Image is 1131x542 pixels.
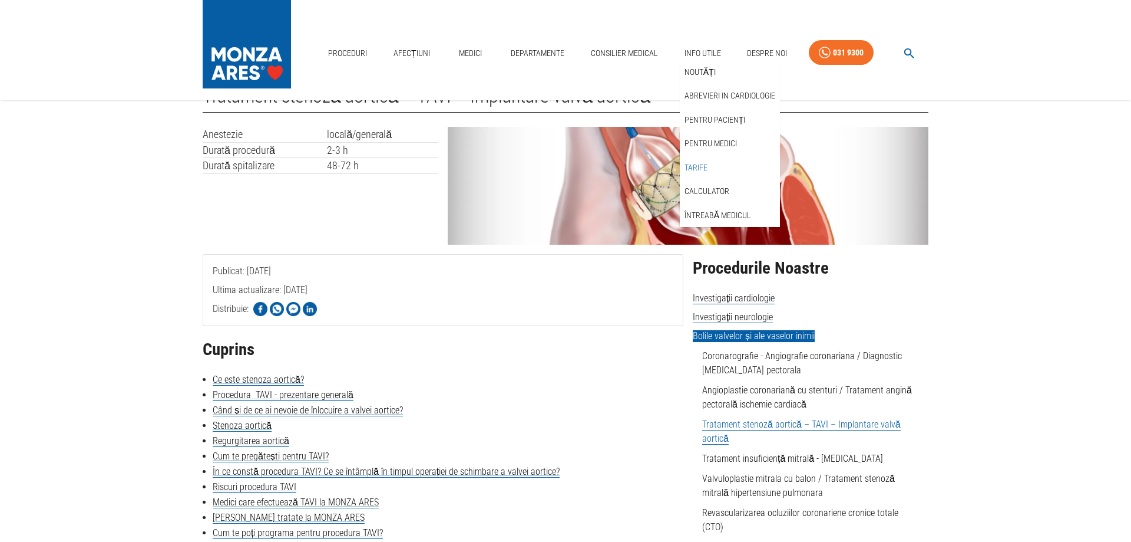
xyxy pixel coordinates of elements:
img: Share on WhatsApp [270,302,284,316]
a: Pentru pacienți [682,110,748,130]
a: Ce este stenoza aortică? [213,374,304,386]
div: Întreabă medicul [680,203,780,228]
a: Departamente [506,41,569,65]
img: Tratament stenoza aortica – TAVI – Implantare valva aortica | MONZA ARES [448,127,928,245]
a: Procedura TAVI - prezentare generală [213,389,353,401]
a: Proceduri [323,41,372,65]
span: Investigații neurologie [693,311,773,323]
a: Despre Noi [742,41,792,65]
a: Pentru medici [682,134,739,153]
a: Afecțiuni [389,41,435,65]
a: Tratament stenoză aortică – TAVI – Implantare valvă aortică [702,419,901,445]
a: În ce constă procedura TAVI? Ce se întâmplă în timpul operației de schimbare a valvei aortice? [213,466,560,478]
span: Investigații cardiologie [693,293,775,304]
a: Coronarografie - Angiografie coronariana / Diagnostic [MEDICAL_DATA] pectorala [702,350,902,376]
h2: Procedurile Noastre [693,259,928,278]
div: Calculator [680,179,780,203]
span: Publicat: [DATE] [213,265,271,324]
div: Abrevieri in cardiologie [680,84,780,108]
a: Consilier Medical [586,41,663,65]
a: Abrevieri in cardiologie [682,86,778,106]
h2: Cuprins [203,340,683,359]
td: 48-72 h [327,158,438,174]
a: Angioplastie coronariană cu stenturi / Tratament angină pectorală ischemie cardiacă [702,385,912,410]
a: Medici [451,41,489,65]
td: Durată procedură [203,142,327,158]
a: Riscuri procedura TAVI [213,481,296,493]
a: Calculator [682,182,732,201]
a: Stenoza aortică [213,420,272,432]
td: locală/generală [327,127,438,142]
div: 031 9300 [833,45,864,60]
span: Ultima actualizare: [DATE] [213,284,307,343]
div: Pentru medici [680,132,780,156]
td: 2-3 h [327,142,438,158]
img: Share on Facebook [253,302,267,316]
a: Tratament insuficiență mitrală - [MEDICAL_DATA] [702,453,883,464]
nav: secondary mailbox folders [680,60,780,228]
a: Tarife [682,158,710,178]
div: Noutăți [680,60,780,84]
a: Medici care efectuează TAVI la MONZA ARES [213,497,379,508]
a: Info Utile [680,41,726,65]
a: Când și de ce ai nevoie de înlocuire a valvei aortice? [213,405,403,416]
img: Share on LinkedIn [303,302,317,316]
a: Noutăți [682,63,718,82]
a: Cum te poți programa pentru procedura TAVI? [213,527,383,539]
a: Întreabă medicul [682,206,753,225]
a: Regurgitarea aortică [213,435,289,447]
a: Valvuloplastie mitrala cu balon / Tratament stenoză mitrală hipertensiune pulmonara [702,473,895,498]
a: [PERSON_NAME] tratate la MONZA ARES [213,512,365,524]
a: 031 9300 [809,40,874,65]
p: Distribuie: [213,302,249,316]
td: Durată spitalizare [203,158,327,174]
span: Bolile valvelor și ale vaselor inimii [693,330,815,342]
img: Share on Facebook Messenger [286,302,300,316]
div: Pentru pacienți [680,108,780,132]
div: Tarife [680,156,780,180]
a: Revascularizarea ocluziilor coronariene cronice totale (CTO) [702,507,898,533]
td: Anestezie [203,127,327,142]
a: Cum te pregătești pentru TAVI? [213,451,329,462]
